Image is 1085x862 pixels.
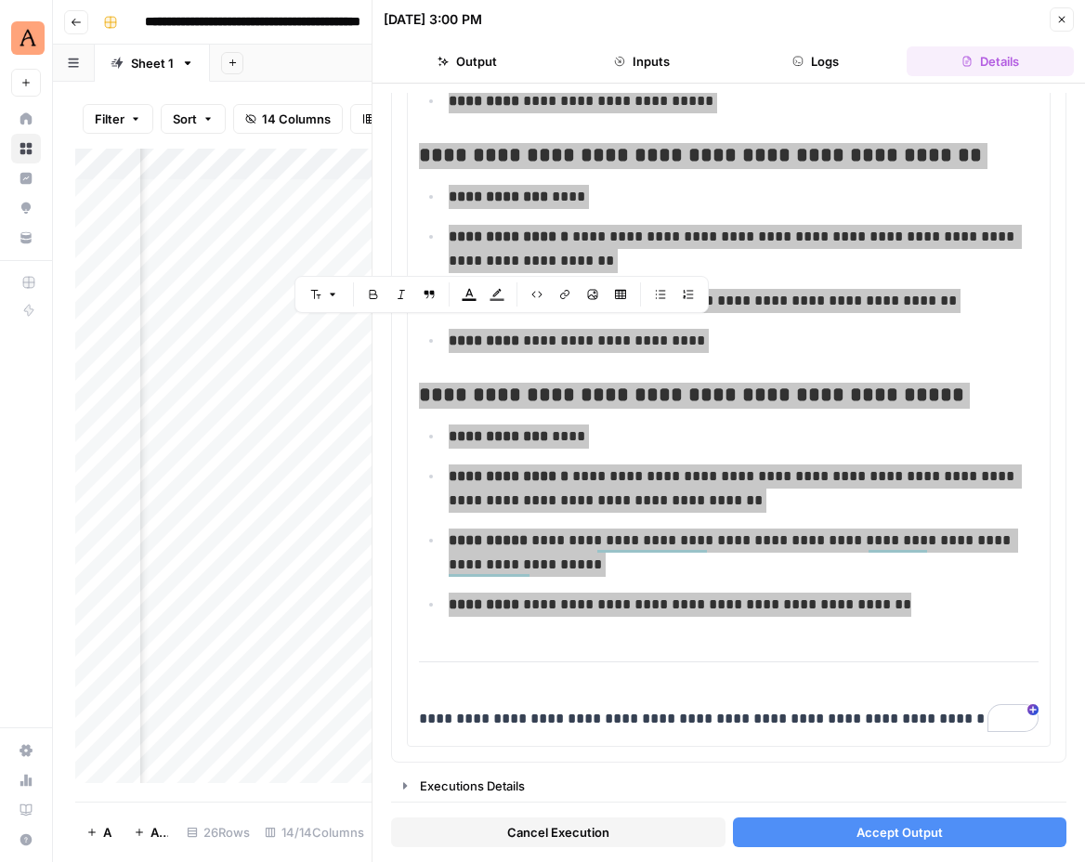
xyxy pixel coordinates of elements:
button: Accept Output [733,817,1067,847]
span: Cancel Execution [507,823,609,842]
button: Workspace: Animalz [11,15,41,61]
span: Filter [95,110,124,128]
button: Executions Details [392,771,1065,801]
button: 14 Columns [233,104,343,134]
span: Add 10 Rows [150,823,168,842]
a: Your Data [11,223,41,253]
button: Sort [161,104,226,134]
a: Usage [11,765,41,795]
button: Inputs [558,46,726,76]
div: Executions Details [420,777,1054,795]
a: Opportunities [11,193,41,223]
div: 26 Rows [179,817,257,847]
a: Settings [11,736,41,765]
img: Animalz Logo [11,21,45,55]
button: Add Row [75,817,123,847]
span: Accept Output [856,823,943,842]
a: Browse [11,134,41,163]
span: 14 Columns [262,110,331,128]
a: Learning Hub [11,795,41,825]
button: Add 10 Rows [123,817,179,847]
button: Filter [83,104,153,134]
div: Sheet 1 [131,54,174,72]
button: Details [907,46,1074,76]
span: Add Row [103,823,111,842]
span: Sort [173,110,197,128]
button: Help + Support [11,825,41,855]
button: Logs [733,46,900,76]
a: Home [11,104,41,134]
a: Sheet 1 [95,45,210,82]
button: Cancel Execution [391,817,726,847]
div: [DATE] 3:00 PM [384,10,482,29]
a: Insights [11,163,41,193]
button: Output [384,46,551,76]
div: 14/14 Columns [257,817,372,847]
